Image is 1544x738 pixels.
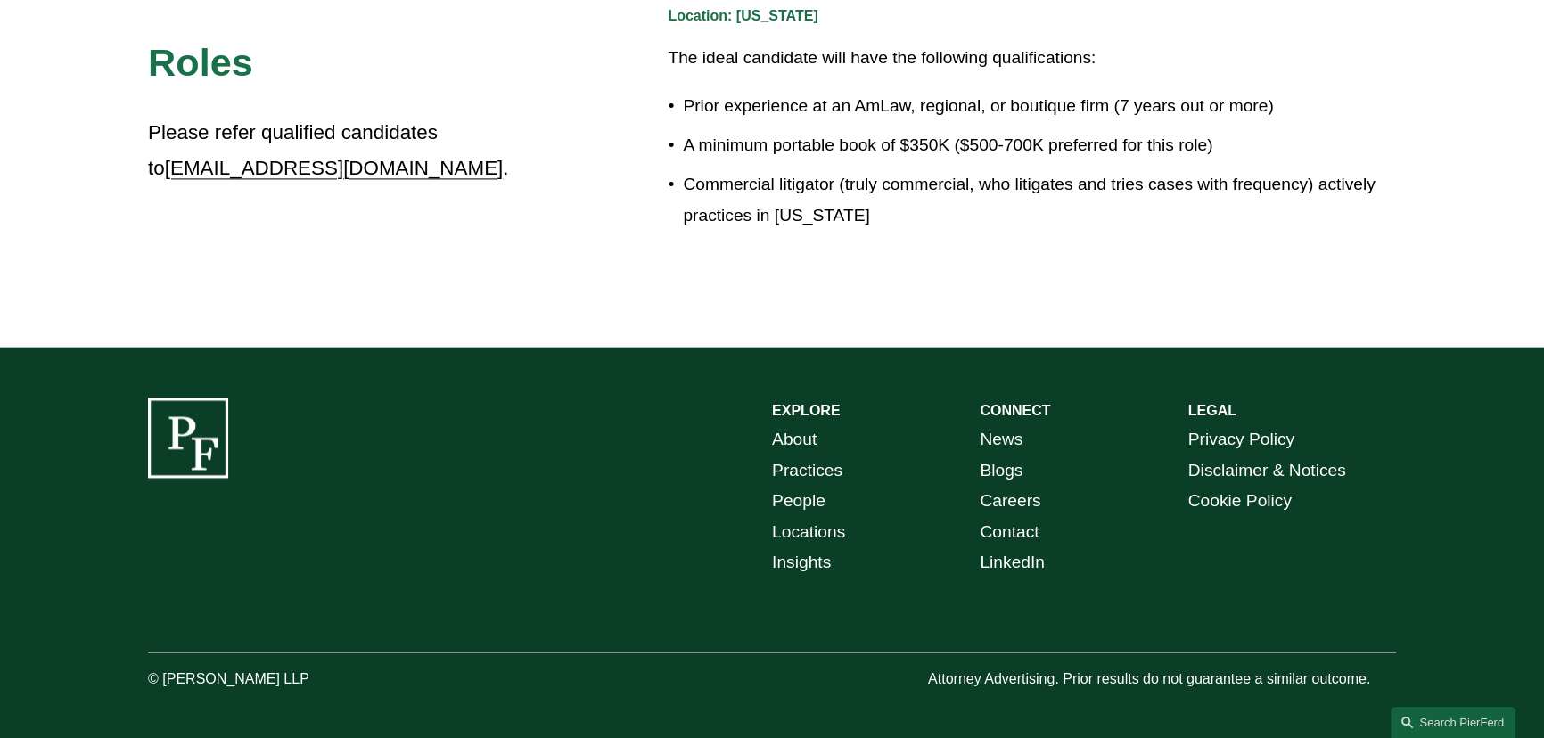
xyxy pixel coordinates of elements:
p: The ideal candidate will have the following qualifications: [668,43,1396,74]
a: News [980,424,1022,455]
a: Careers [980,486,1040,517]
strong: EXPLORE [772,403,840,418]
a: Privacy Policy [1188,424,1294,455]
a: LinkedIn [980,547,1045,578]
strong: Location: [US_STATE] [668,8,817,23]
a: Blogs [980,455,1022,487]
a: Practices [772,455,842,487]
p: Commercial litigator (truly commercial, who litigates and tries cases with frequency) actively pr... [683,169,1396,231]
a: Locations [772,517,845,548]
span: Roles [148,42,253,85]
p: © [PERSON_NAME] LLP [148,667,408,693]
strong: CONNECT [980,403,1050,418]
p: Please refer qualified candidates to . [148,115,512,187]
strong: LEGAL [1188,403,1236,418]
a: Cookie Policy [1188,486,1292,517]
a: People [772,486,825,517]
p: Attorney Advertising. Prior results do not guarantee a similar outcome. [928,667,1396,693]
a: Search this site [1391,707,1515,738]
a: [EMAIL_ADDRESS][DOMAIN_NAME] [165,158,503,180]
a: Contact [980,517,1039,548]
p: Prior experience at an AmLaw, regional, or boutique firm (7 years out or more) [683,91,1396,122]
a: About [772,424,817,455]
a: Insights [772,547,831,578]
a: Disclaimer & Notices [1188,455,1346,487]
p: A minimum portable book of $350K ($500-700K preferred for this role) [683,130,1396,161]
